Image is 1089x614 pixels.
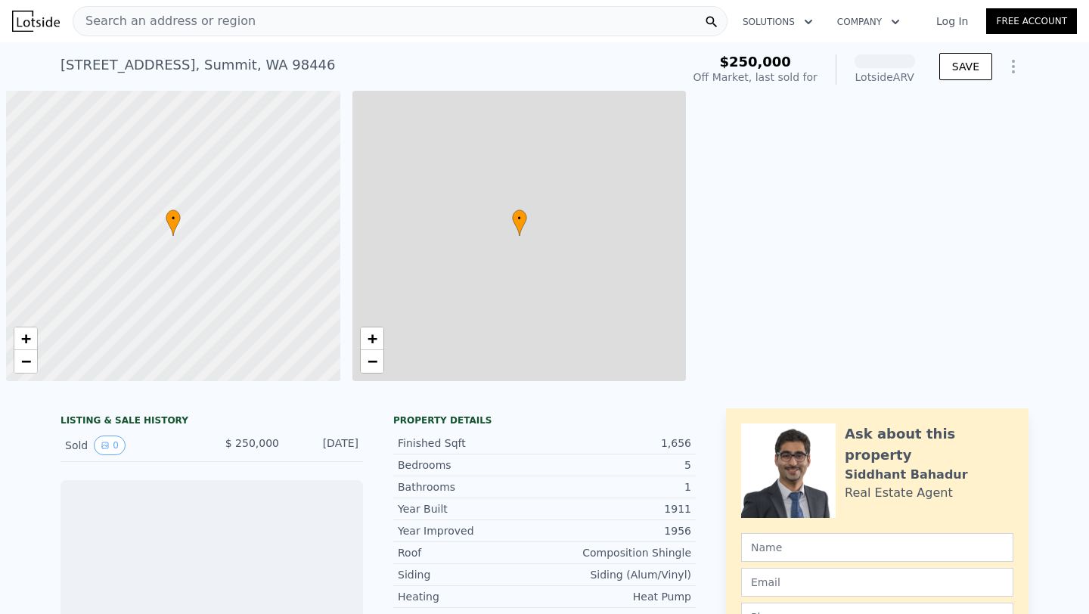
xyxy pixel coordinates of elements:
div: Heat Pump [544,589,691,604]
span: • [166,212,181,225]
div: 1956 [544,523,691,538]
span: $250,000 [719,54,791,70]
button: View historical data [94,436,126,455]
div: Sold [65,436,200,455]
img: Lotside [12,11,60,32]
input: Email [741,568,1013,597]
div: Ask about this property [845,423,1013,466]
span: − [21,352,31,371]
div: Year Improved [398,523,544,538]
div: Property details [393,414,696,426]
a: Free Account [986,8,1077,34]
div: 5 [544,457,691,473]
span: $ 250,000 [225,437,279,449]
div: Bathrooms [398,479,544,495]
div: Roof [398,545,544,560]
button: Solutions [731,8,825,36]
input: Name [741,533,1013,562]
div: 1911 [544,501,691,516]
a: Zoom out [361,350,383,373]
div: Finished Sqft [398,436,544,451]
span: • [512,212,527,225]
button: Company [825,8,912,36]
div: Off Market, last sold for [693,70,818,85]
div: • [166,209,181,236]
div: Siding [398,567,544,582]
div: 1 [544,479,691,495]
div: Lotside ARV [855,70,915,85]
span: + [21,329,31,348]
a: Zoom out [14,350,37,373]
div: Bedrooms [398,457,544,473]
div: Siding (Alum/Vinyl) [544,567,691,582]
div: [STREET_ADDRESS] , Summit , WA 98446 [60,54,336,76]
span: Search an address or region [73,12,256,30]
div: Heating [398,589,544,604]
div: Year Built [398,501,544,516]
span: + [367,329,377,348]
button: SAVE [939,53,992,80]
div: Real Estate Agent [845,484,953,502]
div: LISTING & SALE HISTORY [60,414,363,429]
div: Siddhant Bahadur [845,466,968,484]
a: Zoom in [361,327,383,350]
span: − [367,352,377,371]
div: [DATE] [291,436,358,455]
div: Composition Shingle [544,545,691,560]
div: 1,656 [544,436,691,451]
button: Show Options [998,51,1028,82]
a: Log In [918,14,986,29]
a: Zoom in [14,327,37,350]
div: • [512,209,527,236]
